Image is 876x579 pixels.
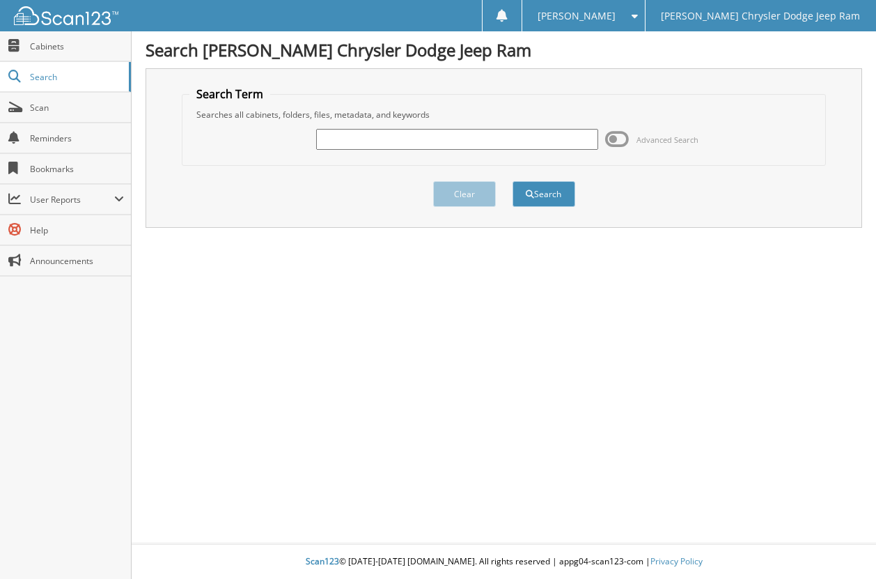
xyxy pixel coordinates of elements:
[132,545,876,579] div: © [DATE]-[DATE] [DOMAIN_NAME]. All rights reserved | appg04-scan123-com |
[30,163,124,175] span: Bookmarks
[636,134,698,145] span: Advanced Search
[306,555,339,567] span: Scan123
[433,181,496,207] button: Clear
[30,40,124,52] span: Cabinets
[30,194,114,206] span: User Reports
[30,71,122,83] span: Search
[189,86,270,102] legend: Search Term
[189,109,818,121] div: Searches all cabinets, folders, files, metadata, and keywords
[30,255,124,267] span: Announcements
[30,224,124,236] span: Help
[513,181,575,207] button: Search
[30,132,124,144] span: Reminders
[30,102,124,114] span: Scan
[661,12,860,20] span: [PERSON_NAME] Chrysler Dodge Jeep Ram
[146,38,862,61] h1: Search [PERSON_NAME] Chrysler Dodge Jeep Ram
[14,6,118,25] img: scan123-logo-white.svg
[806,512,876,579] iframe: Chat Widget
[650,555,703,567] a: Privacy Policy
[538,12,616,20] span: [PERSON_NAME]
